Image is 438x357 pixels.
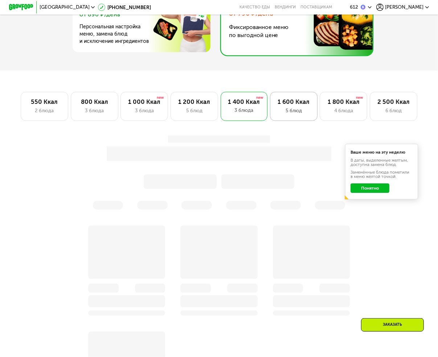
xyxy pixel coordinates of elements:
[376,98,411,105] div: 2 500 Ккал
[127,107,161,114] div: 3 блюда
[350,5,358,9] div: 612
[27,98,62,105] div: 550 Ккал
[300,5,332,9] div: поставщикам
[227,98,262,105] div: 1 400 Ккал
[240,5,270,9] a: Качество еды
[277,98,311,105] div: 1 600 Ккал
[127,98,161,105] div: 1 000 Ккал
[177,98,212,105] div: 1 200 Ккал
[40,5,90,9] span: [GEOGRAPHIC_DATA]
[326,98,361,105] div: 1 800 Ккал
[351,183,390,193] button: Понятно
[275,5,296,9] a: Вендинги
[351,150,413,155] div: Ваше меню на эту неделю
[351,158,413,167] div: В даты, выделенные желтым, доступна замена блюд.
[351,170,413,179] div: Заменённые блюда пометили в меню жёлтой точкой.
[77,107,111,114] div: 3 блюда
[177,107,212,114] div: 5 блюд
[98,4,151,11] a: [PHONE_NUMBER]
[227,106,262,114] div: 3 блюда
[385,5,424,9] span: [PERSON_NAME]
[27,107,62,114] div: 2 блюда
[277,107,311,114] div: 5 блюд
[376,107,411,114] div: 6 блюд
[361,318,424,332] div: Заказать
[77,98,111,105] div: 800 Ккал
[326,107,361,114] div: 4 блюда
